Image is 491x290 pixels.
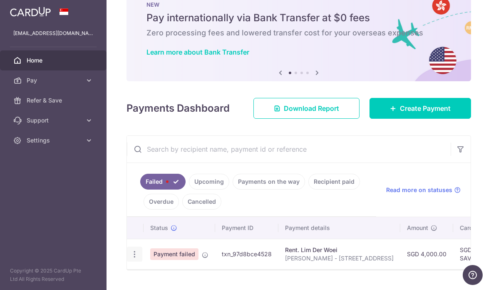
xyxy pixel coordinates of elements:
[215,239,278,269] td: txn_97d8bce4528
[463,265,483,286] iframe: Opens a widget where you can find more information
[400,103,451,113] span: Create Payment
[253,98,360,119] a: Download Report
[386,186,461,194] a: Read more on statuses
[10,7,51,17] img: CardUp
[278,217,400,239] th: Payment details
[150,224,168,232] span: Status
[27,76,82,85] span: Pay
[146,11,451,25] h5: Pay internationally via Bank Transfer at $0 fees
[144,194,179,210] a: Overdue
[13,29,93,37] p: [EMAIL_ADDRESS][DOMAIN_NAME]
[285,254,394,262] p: [PERSON_NAME] - [STREET_ADDRESS]
[400,239,453,269] td: SGD 4,000.00
[27,56,82,65] span: Home
[27,96,82,105] span: Refer & Save
[150,248,198,260] span: Payment failed
[127,136,451,162] input: Search by recipient name, payment id or reference
[369,98,471,119] a: Create Payment
[126,101,230,116] h4: Payments Dashboard
[308,174,360,190] a: Recipient paid
[146,48,249,56] a: Learn more about Bank Transfer
[215,217,278,239] th: Payment ID
[386,186,452,194] span: Read more on statuses
[27,136,82,145] span: Settings
[182,194,221,210] a: Cancelled
[27,116,82,125] span: Support
[146,1,451,8] p: NEW
[284,103,339,113] span: Download Report
[285,246,394,254] div: Rent. Lim Der Woei
[233,174,305,190] a: Payments on the way
[189,174,229,190] a: Upcoming
[140,174,186,190] a: Failed
[146,28,451,38] h6: Zero processing fees and lowered transfer cost for your overseas expenses
[407,224,428,232] span: Amount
